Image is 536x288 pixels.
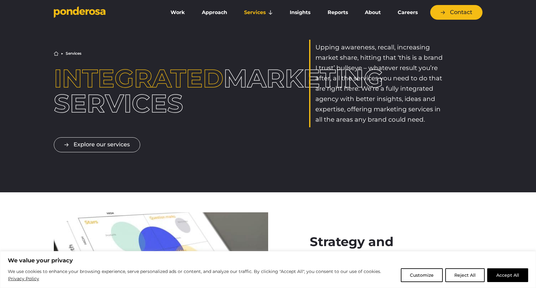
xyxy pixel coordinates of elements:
a: Reports [320,6,355,19]
a: Approach [195,6,234,19]
p: We value your privacy [8,257,528,264]
a: Insights [283,6,318,19]
a: About [358,6,388,19]
p: We use cookies to enhance your browsing experience, serve personalized ads or content, and analyz... [8,268,396,283]
span: Integrated [54,63,223,93]
li: ▶︎ [61,52,63,55]
a: Home [54,51,59,56]
a: Work [163,6,192,19]
h1: marketing services [54,66,227,116]
a: Services [237,6,280,19]
li: Services [66,52,81,55]
p: Upping awareness, recall, increasing market share, hitting that ‘this is a brand I trust’ bullsey... [315,42,446,125]
button: Reject All [445,268,485,282]
a: Contact [430,5,482,20]
button: Customize [401,268,443,282]
button: Accept All [487,268,528,282]
h2: Strategy and planning [310,232,441,270]
a: Explore our services [54,137,140,152]
a: Privacy Policy [8,275,39,282]
a: Careers [391,6,425,19]
a: Go to homepage [54,6,154,19]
